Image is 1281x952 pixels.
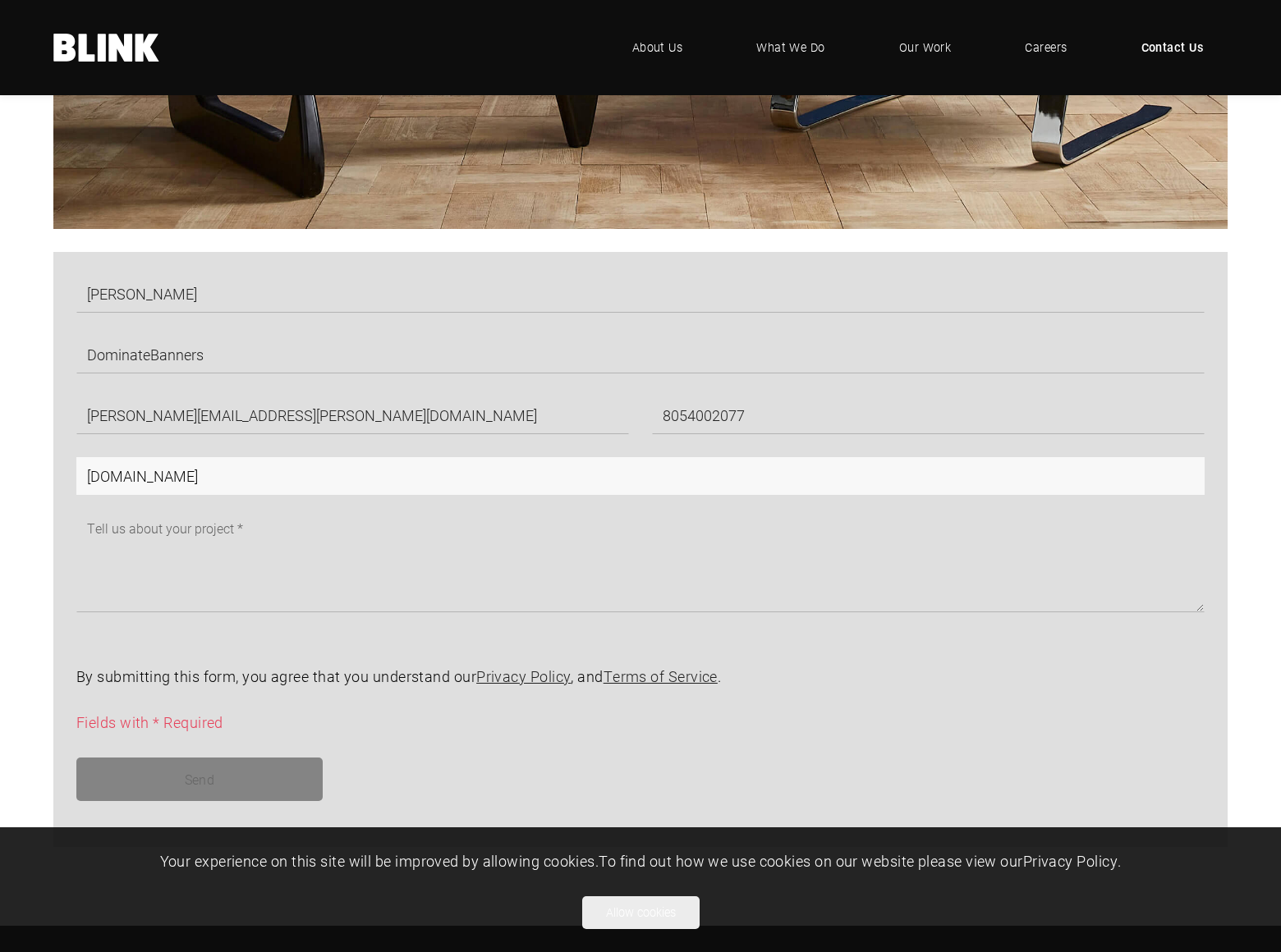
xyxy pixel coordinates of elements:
a: Terms of Service [604,666,718,686]
span: Your experience on this site will be improved by allowing cookies. To find out how we use cookies... [160,851,1122,871]
a: Contact Us [1117,23,1228,72]
input: Telephone Number * [652,396,1205,434]
span: Careers [1025,39,1067,57]
button: Allow cookies [582,896,700,929]
a: Home [53,34,160,62]
input: Company Name * [76,336,1205,373]
input: Subject * [76,457,1205,495]
span: About Us [632,39,683,57]
a: Our Work [875,23,976,72]
input: Email Address * [76,396,629,434]
span: What We Do [756,39,825,57]
span: Contact Us [1141,39,1204,57]
span: Our Work [899,39,952,57]
a: Privacy Policy [1023,851,1118,871]
p: By submitting this form, you agree that you understand our , and . [76,666,1205,689]
a: What We Do [732,23,850,72]
a: About Us [608,23,708,72]
input: Full Name * [76,275,1205,313]
a: Privacy Policy [476,666,571,686]
a: Careers [1000,23,1091,72]
span: Fields with * Required [76,712,223,732]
